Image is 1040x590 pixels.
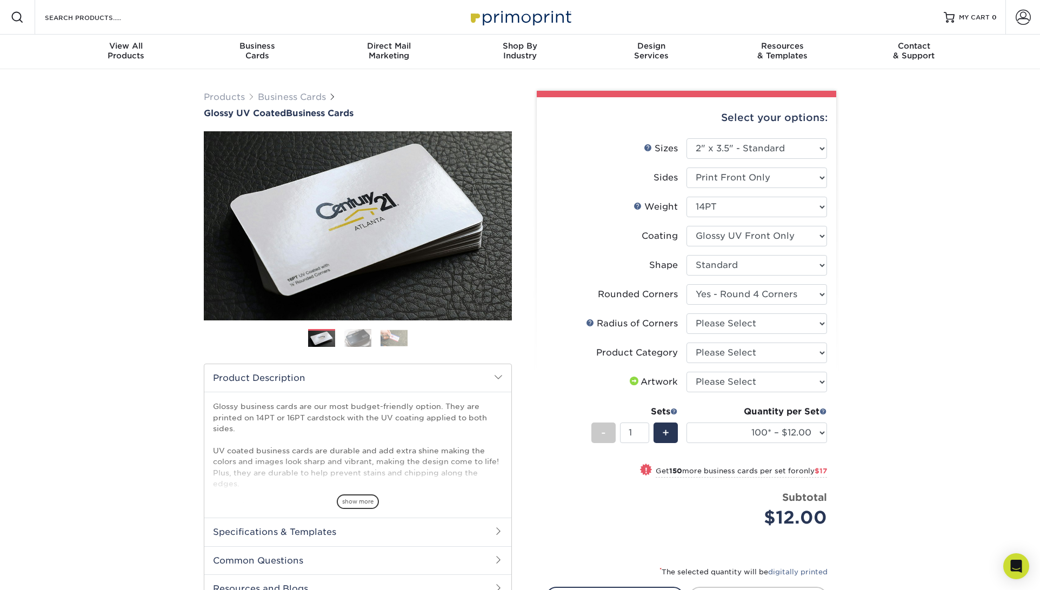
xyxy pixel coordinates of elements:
span: Resources [717,41,848,51]
span: Design [585,41,717,51]
strong: 150 [669,467,682,475]
span: ! [645,465,648,476]
div: Quantity per Set [686,405,827,418]
p: Glossy business cards are our most budget-friendly option. They are printed on 14PT or 16PT cards... [213,401,503,544]
span: Glossy UV Coated [204,108,286,118]
img: Business Cards 01 [308,325,335,352]
span: 0 [992,14,997,21]
small: Get more business cards per set for [656,467,827,478]
span: + [662,425,669,441]
span: Business [192,41,323,51]
div: Select your options: [545,97,828,138]
div: Sides [654,171,678,184]
div: Radius of Corners [586,317,678,330]
img: Primoprint [466,5,574,29]
span: show more [337,494,379,509]
span: Shop By [455,41,586,51]
div: Industry [455,41,586,61]
a: BusinessCards [192,35,323,69]
div: Products [61,41,192,61]
span: - [601,425,606,441]
a: Shop ByIndustry [455,35,586,69]
small: The selected quantity will be [659,568,828,576]
a: Direct MailMarketing [323,35,455,69]
a: Business Cards [258,92,326,102]
div: Rounded Corners [598,288,678,301]
img: Glossy UV Coated 01 [204,72,512,380]
span: View All [61,41,192,51]
div: Marketing [323,41,455,61]
h2: Product Description [204,364,511,392]
div: & Templates [717,41,848,61]
span: only [799,467,827,475]
iframe: Google Customer Reviews [3,557,92,586]
span: Direct Mail [323,41,455,51]
div: Open Intercom Messenger [1003,553,1029,579]
div: Sets [591,405,678,418]
a: DesignServices [585,35,717,69]
div: Services [585,41,717,61]
span: MY CART [959,13,990,22]
a: Resources& Templates [717,35,848,69]
a: Glossy UV CoatedBusiness Cards [204,108,512,118]
h2: Common Questions [204,546,511,574]
div: Shape [649,259,678,272]
a: View AllProducts [61,35,192,69]
div: Weight [634,200,678,213]
strong: Subtotal [782,491,827,503]
div: & Support [848,41,979,61]
div: Product Category [596,346,678,359]
span: $17 [815,467,827,475]
h1: Business Cards [204,108,512,118]
div: Cards [192,41,323,61]
img: Business Cards 03 [381,330,408,346]
img: Business Cards 02 [344,328,371,347]
div: Artwork [628,376,678,388]
input: SEARCH PRODUCTS..... [44,11,149,24]
a: digitally printed [768,568,828,576]
div: $12.00 [695,505,827,531]
span: Contact [848,41,979,51]
a: Contact& Support [848,35,979,69]
div: Sizes [644,142,678,155]
a: Products [204,92,245,102]
h2: Specifications & Templates [204,518,511,546]
div: Coating [642,230,678,243]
